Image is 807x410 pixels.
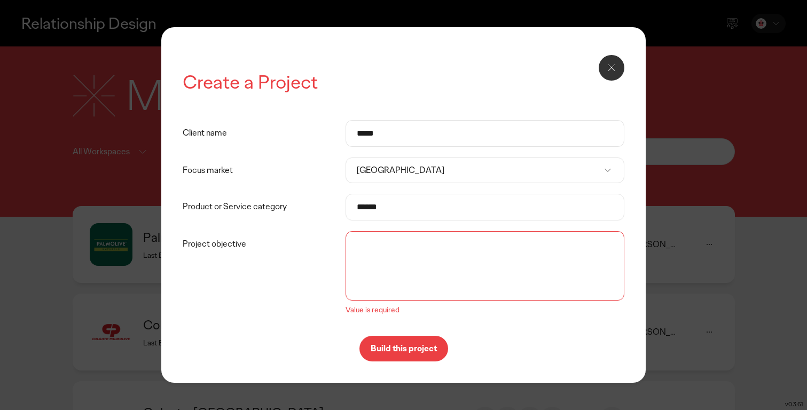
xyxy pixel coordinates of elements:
label: Project objective [183,231,346,257]
label: Product or Service category [183,194,346,219]
h2: Create a Project [183,70,624,95]
label: Focus market [183,157,346,183]
p: Value is required [346,305,399,314]
label: Client name [183,120,346,146]
p: [GEOGRAPHIC_DATA] [357,165,602,176]
button: Build this project [359,336,448,361]
p: Build this project [371,344,437,353]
